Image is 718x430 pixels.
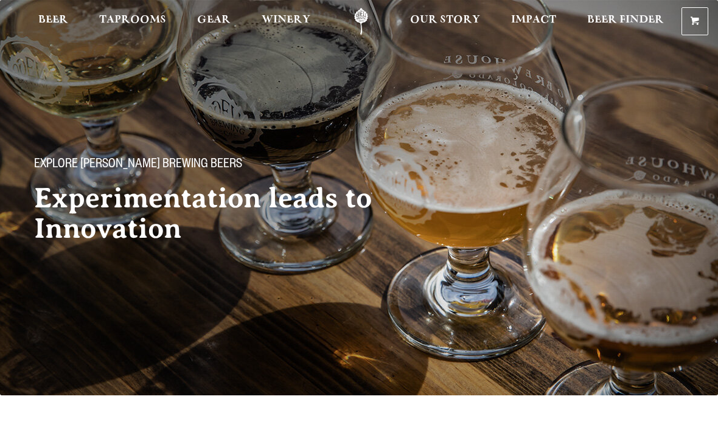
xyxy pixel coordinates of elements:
span: Impact [511,15,556,25]
a: Taprooms [91,8,174,35]
span: Beer Finder [587,15,664,25]
a: Impact [503,8,564,35]
h2: Experimentation leads to Innovation [34,183,414,244]
span: Gear [197,15,231,25]
a: Our Story [402,8,488,35]
a: Winery [254,8,318,35]
span: Winery [262,15,310,25]
span: Our Story [410,15,480,25]
a: Gear [189,8,239,35]
a: Beer [30,8,76,35]
a: Odell Home [338,8,384,35]
span: Taprooms [99,15,166,25]
a: Beer Finder [579,8,672,35]
span: Beer [38,15,68,25]
span: Explore [PERSON_NAME] Brewing Beers [34,158,242,173]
